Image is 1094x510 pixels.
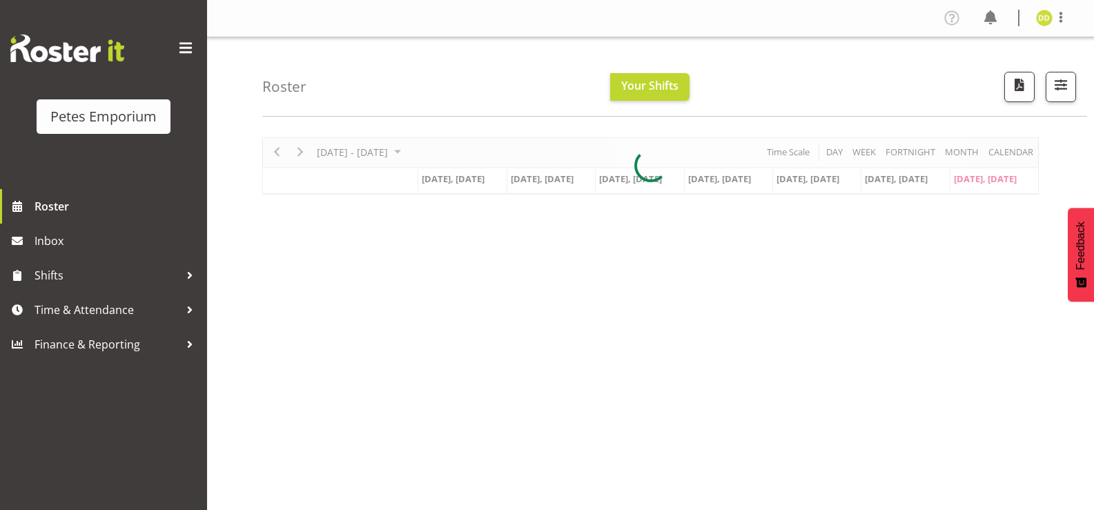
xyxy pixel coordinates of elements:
[1046,72,1076,102] button: Filter Shifts
[262,79,306,95] h4: Roster
[621,78,678,93] span: Your Shifts
[610,73,690,101] button: Your Shifts
[35,231,200,251] span: Inbox
[35,300,179,320] span: Time & Attendance
[35,265,179,286] span: Shifts
[35,334,179,355] span: Finance & Reporting
[1036,10,1053,26] img: danielle-donselaar8920.jpg
[1004,72,1035,102] button: Download a PDF of the roster according to the set date range.
[10,35,124,62] img: Rosterit website logo
[50,106,157,127] div: Petes Emporium
[1075,222,1087,270] span: Feedback
[35,196,200,217] span: Roster
[1068,208,1094,302] button: Feedback - Show survey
